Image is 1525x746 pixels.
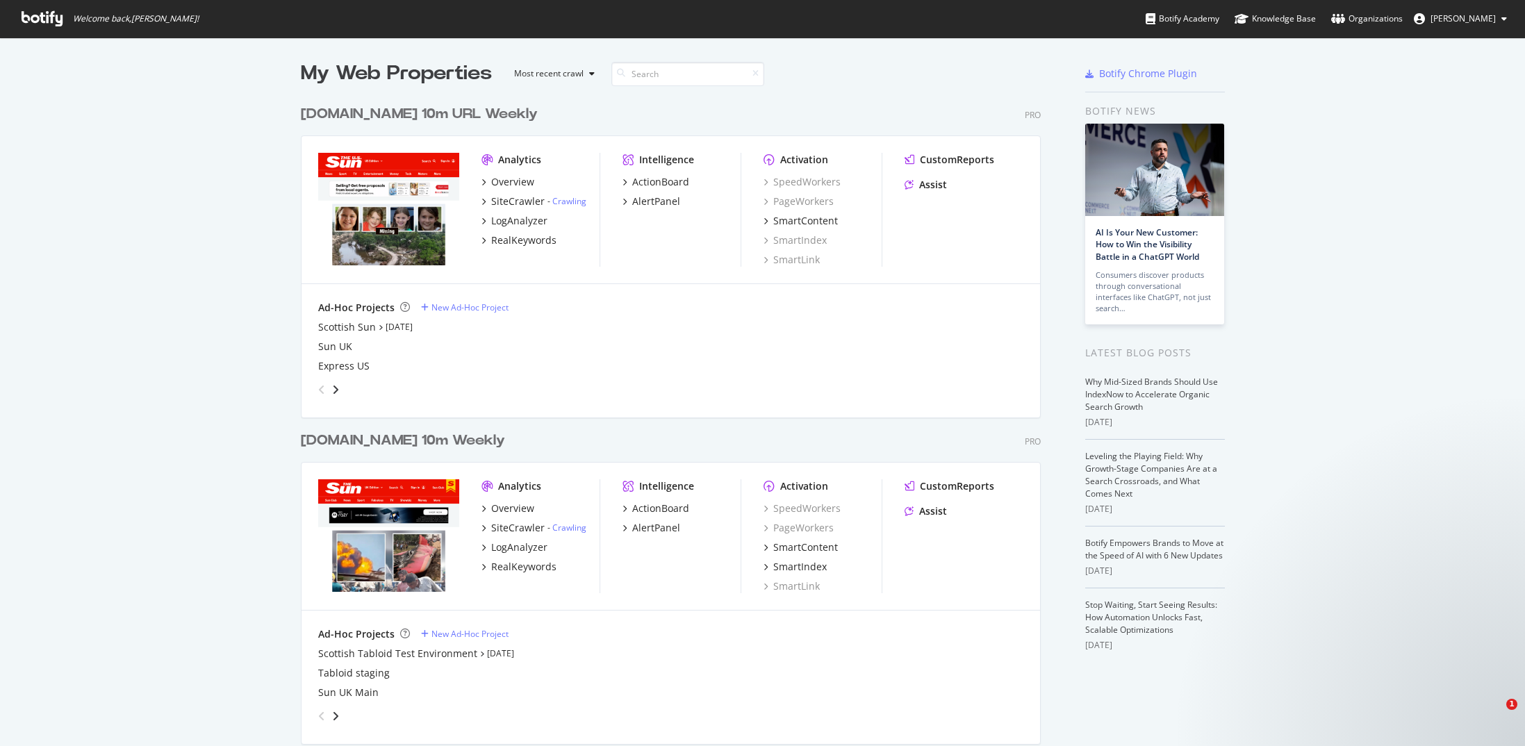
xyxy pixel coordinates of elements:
div: Activation [780,479,828,493]
div: Botify news [1085,103,1225,119]
img: www.The-Sun.com [318,153,459,265]
div: Ad-Hoc Projects [318,301,395,315]
div: [DOMAIN_NAME] 10m URL Weekly [301,104,538,124]
div: [DATE] [1085,503,1225,515]
span: Richard Deng [1431,13,1496,24]
div: SiteCrawler [491,194,545,208]
a: SmartLink [764,579,820,593]
a: Overview [481,175,534,189]
div: Pro [1025,109,1041,121]
a: Assist [905,178,947,192]
div: Tabloid staging [318,666,390,680]
div: SiteCrawler [491,521,545,535]
a: [DATE] [386,321,413,333]
a: New Ad-Hoc Project [421,628,509,640]
a: Botify Empowers Brands to Move at the Speed of AI with 6 New Updates [1085,537,1223,561]
div: SpeedWorkers [764,502,841,515]
input: Search [611,62,764,86]
a: New Ad-Hoc Project [421,301,509,313]
div: New Ad-Hoc Project [431,628,509,640]
a: ActionBoard [623,175,689,189]
a: SmartLink [764,253,820,267]
div: Intelligence [639,479,694,493]
span: 1 [1506,699,1517,710]
iframe: Intercom live chat [1478,699,1511,732]
a: [DOMAIN_NAME] 10m Weekly [301,431,511,451]
div: angle-left [313,705,331,727]
div: Botify Academy [1146,12,1219,26]
a: Why Mid-Sized Brands Should Use IndexNow to Accelerate Organic Search Growth [1085,376,1218,413]
div: Overview [491,502,534,515]
div: angle-left [313,379,331,401]
div: Intelligence [639,153,694,167]
div: Pro [1025,436,1041,447]
div: Most recent crawl [514,69,584,78]
a: SiteCrawler- Crawling [481,194,586,208]
div: Botify Chrome Plugin [1099,67,1197,81]
div: [DATE] [1085,639,1225,652]
a: Botify Chrome Plugin [1085,67,1197,81]
a: LogAnalyzer [481,214,547,228]
div: Analytics [498,153,541,167]
a: PageWorkers [764,194,834,208]
a: Overview [481,502,534,515]
div: Latest Blog Posts [1085,345,1225,360]
div: My Web Properties [301,60,492,88]
a: Sun UK Main [318,686,379,699]
div: Consumers discover products through conversational interfaces like ChatGPT, not just search… [1096,270,1214,314]
a: RealKeywords [481,560,557,574]
div: ActionBoard [632,175,689,189]
div: angle-right [331,383,340,397]
a: AI Is Your New Customer: How to Win the Visibility Battle in a ChatGPT World [1096,226,1199,262]
img: www.TheSun.co.uk [318,479,459,592]
div: AlertPanel [632,194,680,208]
a: SmartIndex [764,233,827,247]
a: [DOMAIN_NAME] 10m URL Weekly [301,104,543,124]
a: Crawling [552,522,586,533]
div: SmartContent [773,540,838,554]
button: [PERSON_NAME] [1403,8,1518,30]
div: AlertPanel [632,521,680,535]
div: Organizations [1331,12,1403,26]
a: LogAnalyzer [481,540,547,554]
a: Scottish Tabloid Test Environment [318,647,477,661]
div: [DATE] [1085,416,1225,429]
a: Leveling the Playing Field: Why Growth-Stage Companies Are at a Search Crossroads, and What Comes... [1085,450,1217,499]
div: CustomReports [920,153,994,167]
div: Overview [491,175,534,189]
div: Assist [919,178,947,192]
a: Crawling [552,195,586,207]
div: - [547,195,586,207]
div: - [547,522,586,533]
a: SmartContent [764,540,838,554]
div: Analytics [498,479,541,493]
div: CustomReports [920,479,994,493]
a: Scottish Sun [318,320,376,334]
div: ActionBoard [632,502,689,515]
div: [DATE] [1085,565,1225,577]
a: PageWorkers [764,521,834,535]
a: AlertPanel [623,194,680,208]
div: RealKeywords [491,233,557,247]
div: New Ad-Hoc Project [431,301,509,313]
div: LogAnalyzer [491,214,547,228]
a: Express US [318,359,370,373]
div: RealKeywords [491,560,557,574]
a: Sun UK [318,340,352,354]
div: angle-right [331,709,340,723]
a: [DATE] [487,647,514,659]
div: [DOMAIN_NAME] 10m Weekly [301,431,505,451]
a: Stop Waiting, Start Seeing Results: How Automation Unlocks Fast, Scalable Optimizations [1085,599,1217,636]
a: SpeedWorkers [764,175,841,189]
a: CustomReports [905,479,994,493]
div: Knowledge Base [1235,12,1316,26]
div: Ad-Hoc Projects [318,627,395,641]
